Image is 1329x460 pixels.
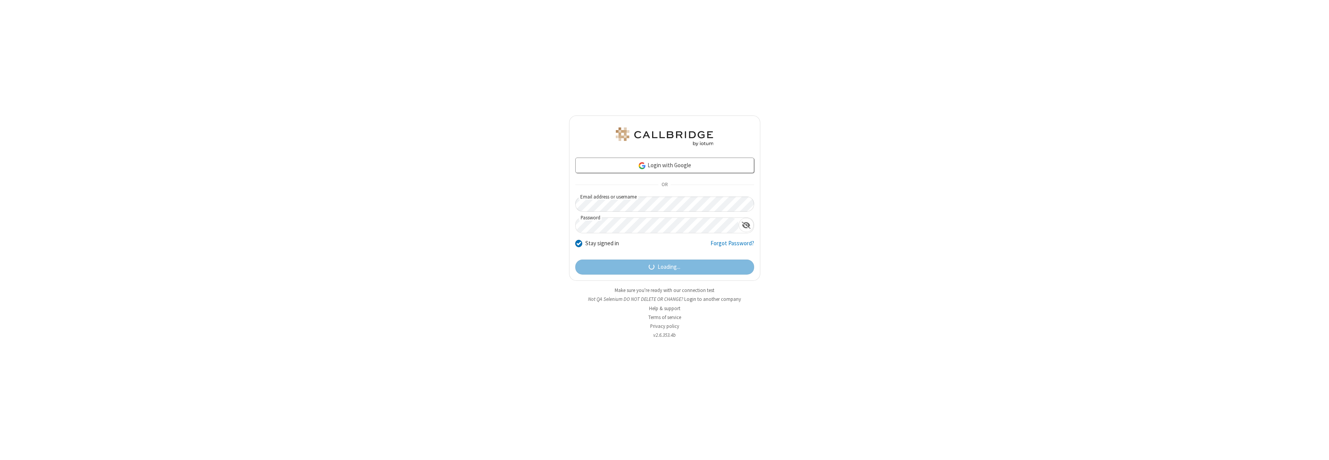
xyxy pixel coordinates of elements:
[575,197,754,212] input: Email address or username
[649,305,680,312] a: Help & support
[615,287,714,294] a: Make sure you're ready with our connection test
[650,323,679,329] a: Privacy policy
[638,161,646,170] img: google-icon.png
[575,158,754,173] a: Login with Google
[569,295,760,303] li: Not QA Selenium DO NOT DELETE OR CHANGE?
[658,180,671,190] span: OR
[575,260,754,275] button: Loading...
[569,331,760,339] li: v2.6.353.4b
[739,218,754,232] div: Show password
[684,295,741,303] button: Login to another company
[585,239,619,248] label: Stay signed in
[710,239,754,254] a: Forgot Password?
[576,218,739,233] input: Password
[614,127,715,146] img: QA Selenium DO NOT DELETE OR CHANGE
[658,263,680,272] span: Loading...
[648,314,681,321] a: Terms of service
